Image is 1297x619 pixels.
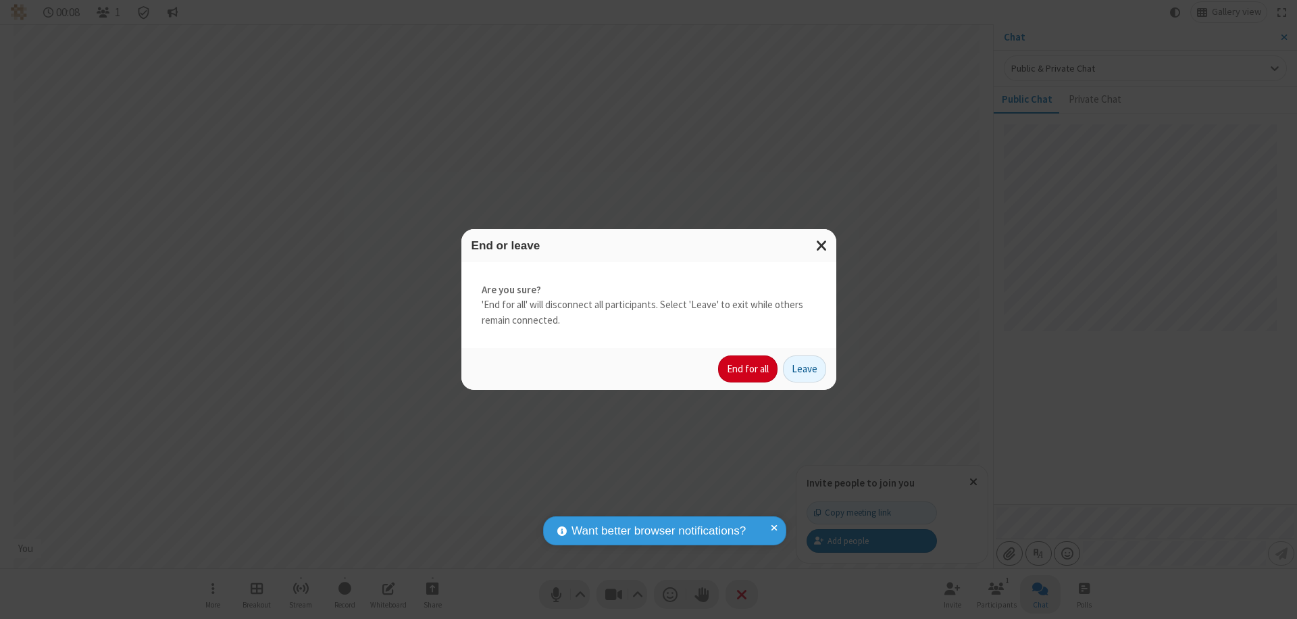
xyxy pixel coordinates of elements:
button: End for all [718,355,778,382]
button: Leave [783,355,826,382]
button: Close modal [808,229,836,262]
strong: Are you sure? [482,282,816,298]
span: Want better browser notifications? [571,522,746,540]
h3: End or leave [472,239,826,252]
div: 'End for all' will disconnect all participants. Select 'Leave' to exit while others remain connec... [461,262,836,349]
